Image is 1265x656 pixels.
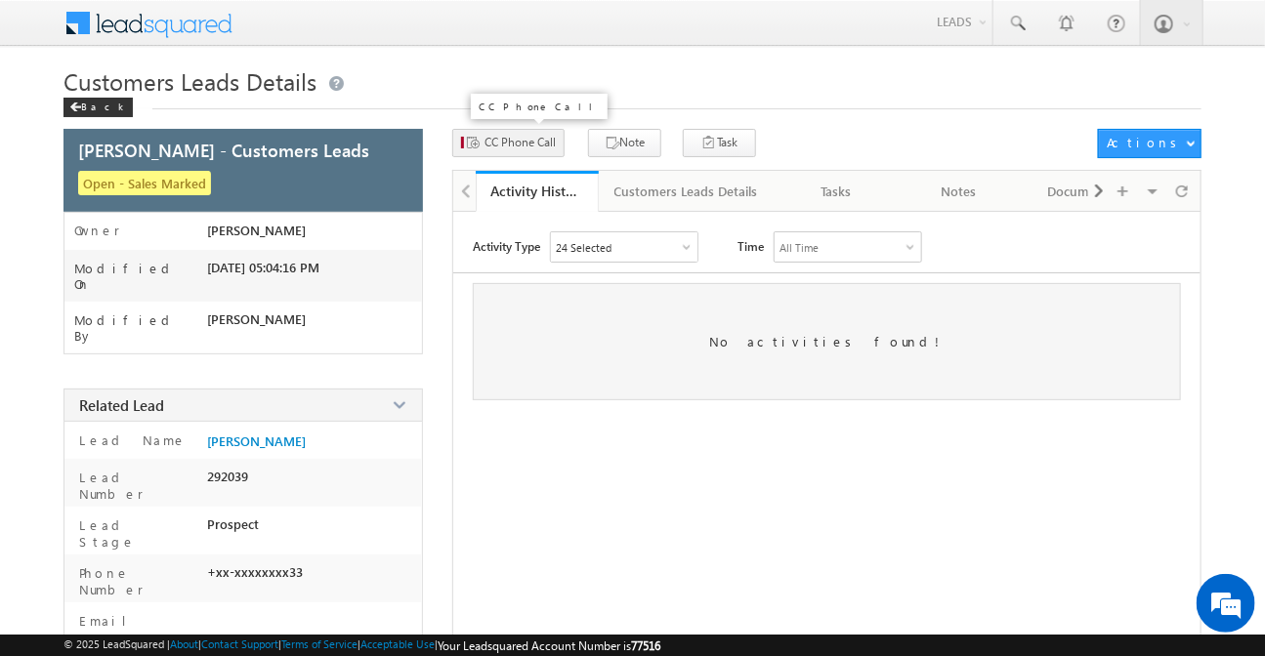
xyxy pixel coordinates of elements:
label: Phone Number [74,564,199,597]
a: Tasks [776,171,899,212]
label: Lead Name [74,431,187,448]
span: Related Lead [79,395,164,415]
span: 292039 [207,469,248,484]
a: Contact Support [201,637,278,650]
span: 77516 [631,638,660,653]
a: Activity History [476,171,599,212]
a: [PERSON_NAME] [207,433,306,449]
label: Email [74,612,142,629]
span: [PERSON_NAME] [207,311,306,327]
span: Customers Leads Details [63,65,316,97]
span: [DATE] 05:04:16 PM [207,260,319,275]
div: Activity History [490,182,584,200]
div: Tasks [791,180,881,203]
a: Documents [1021,171,1144,212]
div: Notes [913,180,1003,203]
a: Acceptable Use [360,637,435,650]
span: Prospect [207,516,259,532]
div: 24 Selected [556,241,611,254]
span: Activity Type [473,231,540,261]
div: Back [63,98,133,117]
span: © 2025 LeadSquared | | | | | [63,637,660,653]
div: Customers Leads Details [614,180,758,203]
span: +xx-xxxxxxxx33 [207,564,303,580]
label: Lead Stage [74,516,199,550]
div: Actions [1107,134,1184,151]
div: Documents [1036,180,1126,203]
span: Open - Sales Marked [78,171,211,195]
label: Owner [74,223,120,238]
div: Owner Changed,Status Changed,Stage Changed,Source Changed,Notes & 19 more.. [551,232,697,262]
a: Notes [898,171,1021,212]
button: Note [588,129,661,157]
a: Customers Leads Details [599,171,776,212]
label: Modified By [74,312,208,344]
span: Your Leadsquared Account Number is [438,638,660,653]
span: Time [738,231,764,261]
span: [PERSON_NAME] [207,223,306,238]
p: CC Phone Call [479,100,600,113]
span: CC Phone Call [485,134,556,151]
button: Task [683,129,756,157]
button: CC Phone Call [452,129,565,157]
div: All Time [780,241,819,254]
span: [PERSON_NAME] - Customers Leads [78,138,369,162]
a: About [170,637,198,650]
a: Terms of Service [281,637,358,650]
label: Lead Number [74,469,199,502]
label: Modified On [74,261,208,292]
button: Actions [1098,129,1202,158]
div: No activities found! [473,283,1181,400]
